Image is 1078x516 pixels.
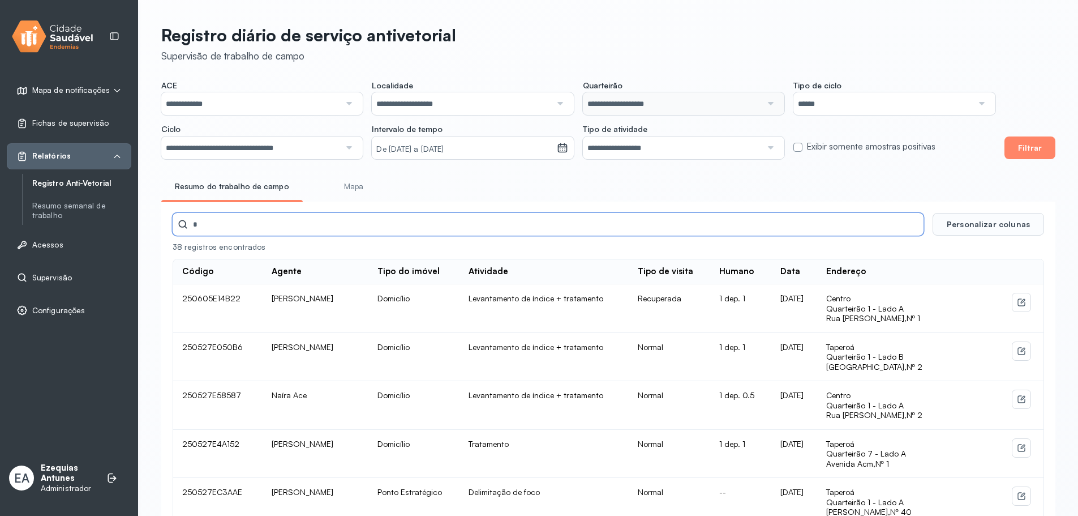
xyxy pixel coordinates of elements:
div: Humano [719,266,754,277]
button: Personalizar colunas [933,213,1044,236]
a: Registro Anti-Vetorial [32,176,131,190]
a: Resumo semanal de trabalho [32,201,131,220]
span: Quarteirão 1 - Lado B [826,352,995,362]
span: Centro [826,293,851,303]
span: Acessos [32,240,63,250]
div: 1 dep. 1 [719,439,762,449]
td: Domicílio [368,284,459,333]
div: Supervisão de trabalho de campo [161,50,456,62]
span: Nº 2 [907,410,922,420]
td: Domicílio [368,333,459,382]
span: Rua [PERSON_NAME], [826,410,907,420]
span: Avenida Acm, [826,459,875,468]
td: Domicílio [368,430,459,479]
a: Configurações [16,305,122,316]
td: Normal [629,381,710,430]
div: 1 dep. 0.5 [719,390,762,400]
span: Fichas de supervisão [32,118,109,128]
td: Normal [629,333,710,382]
span: Tipo de atividade [583,124,647,134]
td: [PERSON_NAME] [263,284,368,333]
a: Mapa [312,177,396,196]
td: Levantamento de índice + tratamento [459,333,629,382]
div: 1 dep. 1 [719,293,762,304]
td: Tratamento [459,430,629,479]
span: Rua [PERSON_NAME], [826,313,907,323]
span: Centro [826,390,851,400]
td: Recuperada [629,284,710,333]
a: Fichas de supervisão [16,118,122,129]
a: Resumo semanal de trabalho [32,199,131,223]
label: Exibir somente amostras positivas [807,142,935,152]
span: Taperoá [826,342,854,352]
td: Normal [629,430,710,479]
td: [DATE] [771,333,817,382]
span: Mapa de notificações [32,86,110,95]
div: -- [719,487,762,497]
span: Supervisão [32,273,72,283]
td: [DATE] [771,284,817,333]
p: Ezequias Antunes [41,463,95,484]
button: Filtrar [1004,137,1055,159]
span: Taperoá [826,439,854,449]
span: Nº 2 [907,362,922,372]
span: Ciclo [161,124,181,134]
a: Registro Anti-Vetorial [32,178,131,188]
span: Quarteirão 1 - Lado A [826,497,995,508]
div: Endereço [826,266,866,277]
span: [GEOGRAPHIC_DATA], [826,362,907,372]
td: Naíra Ace [263,381,368,430]
span: Tipo de ciclo [793,80,841,91]
td: 250527E4A152 [173,430,263,479]
div: Tipo do imóvel [377,266,440,277]
a: Resumo do trabalho de campo [161,177,303,196]
div: 38 registros encontrados [173,242,924,252]
img: logo.svg [12,18,93,55]
td: Levantamento de índice + tratamento [459,284,629,333]
td: Domicílio [368,381,459,430]
div: 1 dep. 1 [719,342,762,352]
span: Localidade [372,80,413,91]
span: EA [14,471,29,485]
td: 250527E58587 [173,381,263,430]
span: Quarteirão 7 - Lado A [826,449,995,459]
td: [PERSON_NAME] [263,430,368,479]
small: De [DATE] a [DATE] [376,144,552,155]
td: 250605E14B22 [173,284,263,333]
span: Nº 1 [875,459,889,468]
td: [PERSON_NAME] [263,333,368,382]
div: Atividade [469,266,508,277]
span: Intervalo de tempo [372,124,443,134]
span: Quarteirão 1 - Lado A [826,304,995,314]
span: Quarteirão [583,80,622,91]
p: Registro diário de serviço antivetorial [161,25,456,45]
div: Data [780,266,800,277]
td: [DATE] [771,381,817,430]
a: Supervisão [16,272,122,283]
span: Configurações [32,306,85,315]
div: Agente [272,266,302,277]
span: ACE [161,80,177,91]
span: Taperoá [826,487,854,497]
div: Tipo de visita [638,266,693,277]
span: Personalizar colunas [947,219,1030,229]
td: [DATE] [771,430,817,479]
span: Quarteirão 1 - Lado A [826,400,995,411]
td: 250527E050B6 [173,333,263,382]
span: Relatórios [32,151,71,161]
div: Código [182,266,214,277]
p: Administrador [41,484,95,493]
span: Nº 1 [907,313,920,323]
a: Acessos [16,239,122,250]
td: Levantamento de índice + tratamento [459,381,629,430]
